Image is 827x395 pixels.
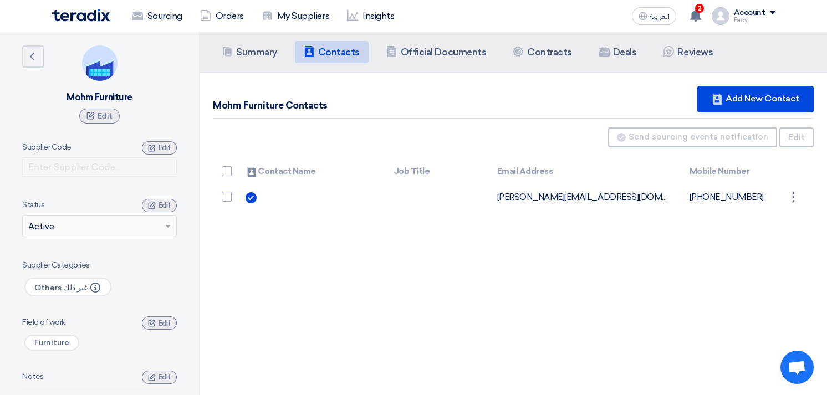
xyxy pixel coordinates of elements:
a: Sourcing [123,4,191,28]
th: Mobile Number [681,158,784,184]
span: العربية [650,13,670,20]
span: Edit [159,143,171,152]
a: Orders [191,4,253,28]
span: 2 [695,4,704,13]
button: Edit [779,127,814,147]
div: Supplier Categories [22,259,177,271]
th: Job Title [385,158,488,184]
h5: Deals [613,47,637,58]
div: Status [22,199,177,211]
span: Edit [159,201,171,209]
span: Active [28,220,54,233]
h5: Contacts [318,47,360,58]
h5: Reviews [677,47,713,58]
span: Others غير ذلك [24,278,111,296]
div: Field of work [22,316,177,328]
div: Add New Contact [697,86,814,112]
div: Fady [734,17,775,23]
div: Mohm Furniture Contacts [213,99,328,113]
img: Verified Account [246,192,257,203]
span: [PHONE_NUMBER] [690,192,764,202]
span: Edit [159,373,171,381]
button: Send sourcing events notification [608,127,777,147]
input: Enter Supplier Code... [22,157,177,177]
div: Mohm Furniture [67,92,132,103]
span: Edit [159,319,171,327]
span: Edit [98,111,113,121]
h5: Official Documents [401,47,486,58]
div: Open chat [780,351,814,384]
button: العربية [632,7,676,25]
a: My Suppliers [253,4,338,28]
div: Account [734,8,765,18]
a: Insights [338,4,403,28]
img: profile_test.png [712,7,729,25]
div: ⋮ [784,188,802,206]
td: [PERSON_NAME][EMAIL_ADDRESS][DOMAIN_NAME] [488,184,681,211]
div: Notes [22,371,177,382]
h5: Summary [236,47,277,58]
h5: Contracts [527,47,572,58]
th: Contact Name [237,158,385,184]
th: Email Address [488,158,681,184]
img: Teradix logo [52,9,110,22]
span: Furniture [24,335,79,351]
div: Supplier Code [22,141,177,153]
